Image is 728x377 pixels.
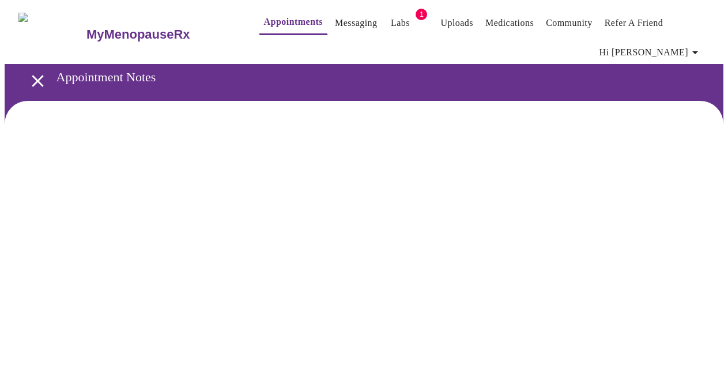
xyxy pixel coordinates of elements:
img: MyMenopauseRx Logo [18,13,85,56]
span: Hi [PERSON_NAME] [599,44,702,61]
a: Uploads [440,15,473,31]
h3: Appointment Notes [56,70,664,85]
button: Appointments [259,10,327,35]
span: 1 [416,9,427,20]
a: Community [546,15,593,31]
button: Messaging [330,12,382,35]
a: Labs [391,15,410,31]
button: open drawer [21,64,55,98]
button: Labs [382,12,418,35]
button: Medications [481,12,538,35]
button: Hi [PERSON_NAME] [595,41,707,64]
button: Refer a Friend [600,12,668,35]
button: Uploads [436,12,478,35]
a: MyMenopauseRx [85,14,236,55]
a: Messaging [335,15,377,31]
a: Appointments [264,14,323,30]
h3: MyMenopauseRx [86,27,190,42]
a: Medications [485,15,534,31]
button: Community [541,12,597,35]
a: Refer a Friend [605,15,663,31]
